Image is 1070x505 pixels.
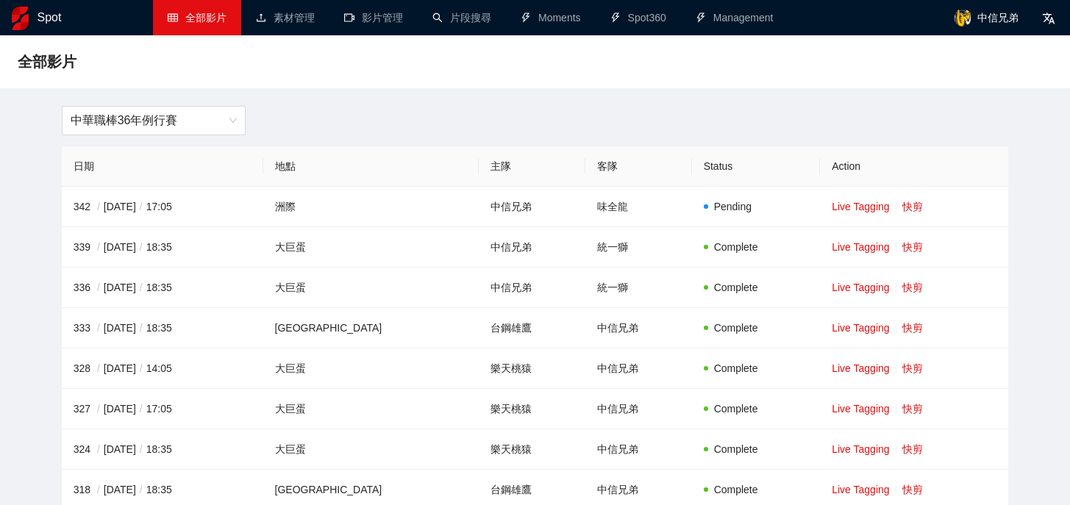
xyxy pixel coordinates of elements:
[432,12,491,24] a: search片段搜尋
[902,201,923,212] a: 快剪
[62,429,263,470] td: 324 [DATE] 18:35
[136,322,146,334] span: /
[62,146,263,187] th: 日期
[263,429,479,470] td: 大巨蛋
[263,187,479,227] td: 洲際
[62,268,263,308] td: 336 [DATE] 18:35
[902,362,923,374] a: 快剪
[479,389,585,429] td: 樂天桃猿
[714,403,758,415] span: Complete
[12,7,29,30] img: logo
[62,308,263,348] td: 333 [DATE] 18:35
[62,227,263,268] td: 339 [DATE] 18:35
[585,429,692,470] td: 中信兄弟
[136,201,146,212] span: /
[93,443,104,455] span: /
[696,12,774,24] a: thunderboltManagement
[479,308,585,348] td: 台鋼雄鷹
[902,241,923,253] a: 快剪
[585,348,692,389] td: 中信兄弟
[479,187,585,227] td: 中信兄弟
[136,443,146,455] span: /
[832,241,889,253] a: Live Tagging
[479,146,585,187] th: 主隊
[714,322,758,334] span: Complete
[62,389,263,429] td: 327 [DATE] 17:05
[902,403,923,415] a: 快剪
[585,308,692,348] td: 中信兄弟
[136,362,146,374] span: /
[93,403,104,415] span: /
[136,241,146,253] span: /
[521,12,581,24] a: thunderboltMoments
[263,227,479,268] td: 大巨蛋
[263,308,479,348] td: [GEOGRAPHIC_DATA]
[263,389,479,429] td: 大巨蛋
[479,268,585,308] td: 中信兄弟
[256,12,315,24] a: upload素材管理
[136,282,146,293] span: /
[832,443,889,455] a: Live Tagging
[168,12,178,23] span: table
[585,389,692,429] td: 中信兄弟
[585,187,692,227] td: 味全龍
[479,227,585,268] td: 中信兄弟
[832,403,889,415] a: Live Tagging
[185,12,227,24] span: 全部影片
[902,282,923,293] a: 快剪
[136,403,146,415] span: /
[263,146,479,187] th: 地點
[479,429,585,470] td: 樂天桃猿
[714,362,758,374] span: Complete
[93,241,104,253] span: /
[93,322,104,334] span: /
[136,484,146,495] span: /
[479,348,585,389] td: 樂天桃猿
[832,201,889,212] a: Live Tagging
[93,484,104,495] span: /
[714,241,758,253] span: Complete
[93,282,104,293] span: /
[263,268,479,308] td: 大巨蛋
[714,484,758,495] span: Complete
[344,12,403,24] a: video-camera影片管理
[93,362,104,374] span: /
[832,362,889,374] a: Live Tagging
[832,322,889,334] a: Live Tagging
[585,227,692,268] td: 統一獅
[902,484,923,495] a: 快剪
[820,146,1008,187] th: Action
[714,201,752,212] span: Pending
[610,12,666,24] a: thunderboltSpot360
[954,9,971,26] img: avatar
[62,348,263,389] td: 328 [DATE] 14:05
[902,322,923,334] a: 快剪
[71,107,237,135] span: 中華職棒36年例行賽
[62,187,263,227] td: 342 [DATE] 17:05
[714,282,758,293] span: Complete
[585,146,692,187] th: 客隊
[93,201,104,212] span: /
[692,146,821,187] th: Status
[832,282,889,293] a: Live Tagging
[832,484,889,495] a: Live Tagging
[585,268,692,308] td: 統一獅
[263,348,479,389] td: 大巨蛋
[714,443,758,455] span: Complete
[902,443,923,455] a: 快剪
[18,50,76,74] span: 全部影片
